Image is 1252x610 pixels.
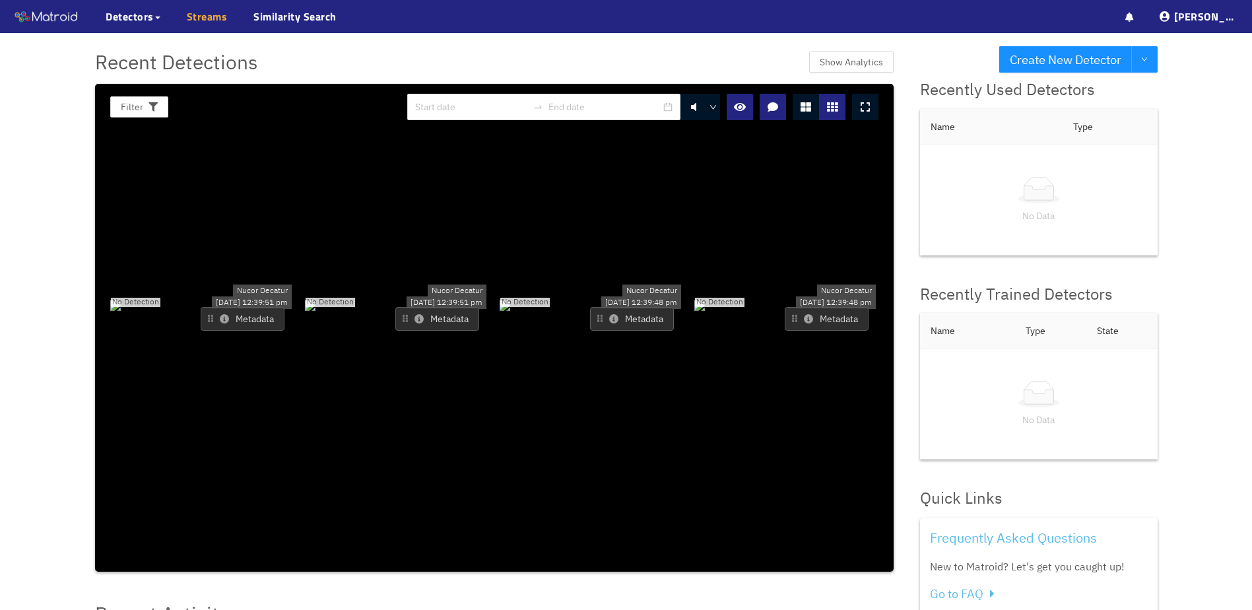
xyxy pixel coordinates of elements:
[930,527,1148,548] div: Frequently Asked Questions
[920,77,1158,102] div: Recently Used Detectors
[817,285,876,297] div: Nucor Decatur
[110,96,168,118] button: Filter
[533,102,543,112] span: to
[920,109,1063,145] th: Name
[931,209,1147,223] p: No Data
[306,298,355,307] span: No Detection
[253,9,337,24] a: Similarity Search
[999,46,1132,73] button: Create New Detector
[428,285,486,297] div: Nucor Decatur
[233,285,292,297] div: Nucor Decatur
[533,102,543,112] span: swap-right
[212,296,292,309] div: [DATE] 12:39:51 pm
[201,307,284,331] button: Metadata
[796,296,876,309] div: [DATE] 12:39:48 pm
[95,46,258,77] span: Recent Detections
[500,298,550,307] span: No Detection
[1010,50,1121,69] span: Create New Detector
[931,413,1147,427] p: No Data
[920,313,1015,349] th: Name
[407,296,486,309] div: [DATE] 12:39:51 pm
[121,100,143,114] span: Filter
[709,104,717,112] span: down
[548,100,661,114] input: End date
[695,298,744,307] span: No Detection
[1063,109,1158,145] th: Type
[1015,313,1086,349] th: Type
[1131,46,1158,73] button: down
[930,585,1148,603] div: Go to FAQ
[590,307,674,331] button: Metadata
[601,296,681,309] div: [DATE] 12:39:48 pm
[1086,313,1158,349] th: State
[13,7,79,27] img: Matroid logo
[820,55,883,69] span: Show Analytics
[111,298,160,307] span: No Detection
[930,559,1148,575] div: New to Matroid? Let's get you caught up!
[785,307,869,331] button: Metadata
[920,282,1158,307] div: Recently Trained Detectors
[106,9,154,24] span: Detectors
[920,486,1158,511] div: Quick Links
[622,285,681,297] div: Nucor Decatur
[187,9,228,24] a: Streams
[395,307,479,331] button: Metadata
[809,51,894,73] button: Show Analytics
[1141,56,1148,64] span: down
[415,100,527,114] input: Start date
